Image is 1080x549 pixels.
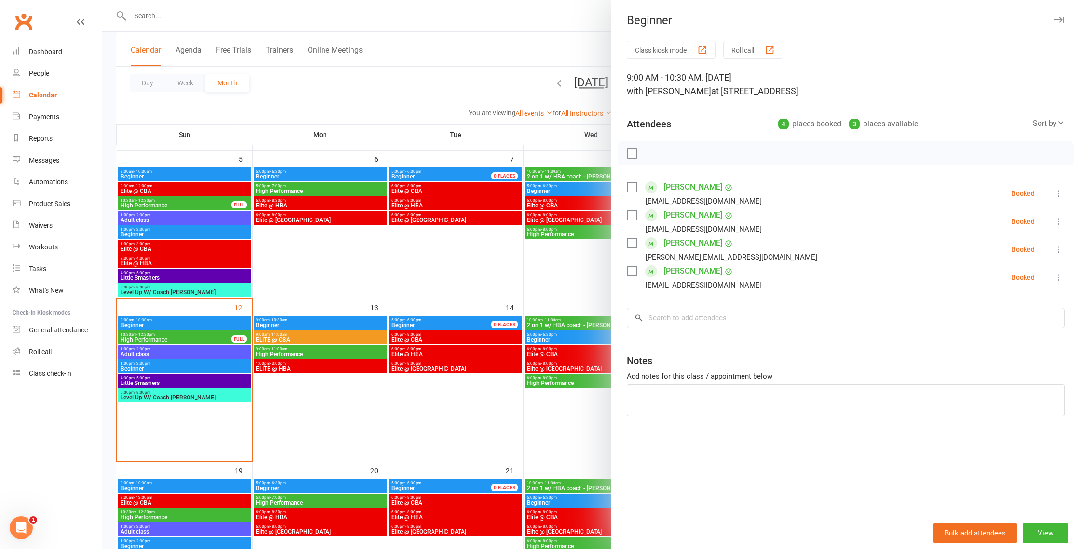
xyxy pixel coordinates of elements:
[29,113,59,121] div: Payments
[29,200,70,207] div: Product Sales
[627,41,715,59] button: Class kiosk mode
[646,223,762,235] div: [EMAIL_ADDRESS][DOMAIN_NAME]
[646,195,762,207] div: [EMAIL_ADDRESS][DOMAIN_NAME]
[723,41,783,59] button: Roll call
[29,370,71,377] div: Class check-in
[933,523,1017,543] button: Bulk add attendees
[664,263,722,279] a: [PERSON_NAME]
[29,91,57,99] div: Calendar
[13,84,102,106] a: Calendar
[29,48,62,55] div: Dashboard
[711,86,798,96] span: at [STREET_ADDRESS]
[664,235,722,251] a: [PERSON_NAME]
[13,41,102,63] a: Dashboard
[849,117,918,131] div: places available
[778,119,789,129] div: 4
[29,265,46,273] div: Tasks
[12,10,36,34] a: Clubworx
[13,193,102,215] a: Product Sales
[13,150,102,171] a: Messages
[627,354,652,368] div: Notes
[627,308,1065,328] input: Search to add attendees
[29,287,64,294] div: What's New
[849,119,860,129] div: 3
[627,371,1065,382] div: Add notes for this class / appointment below
[646,251,817,263] div: [PERSON_NAME][EMAIL_ADDRESS][DOMAIN_NAME]
[778,117,841,131] div: places booked
[29,516,37,524] span: 1
[29,135,53,142] div: Reports
[29,326,88,334] div: General attendance
[611,14,1080,27] div: Beginner
[29,69,49,77] div: People
[29,221,53,229] div: Waivers
[13,128,102,150] a: Reports
[627,71,1065,98] div: 9:00 AM - 10:30 AM, [DATE]
[646,279,762,291] div: [EMAIL_ADDRESS][DOMAIN_NAME]
[1012,218,1035,225] div: Booked
[29,156,59,164] div: Messages
[13,280,102,302] a: What's New
[29,348,52,356] div: Roll call
[29,243,58,251] div: Workouts
[1012,274,1035,281] div: Booked
[627,117,671,131] div: Attendees
[1012,190,1035,197] div: Booked
[10,516,33,539] iframe: Intercom live chat
[13,341,102,363] a: Roll call
[13,63,102,84] a: People
[13,258,102,280] a: Tasks
[13,171,102,193] a: Automations
[13,236,102,258] a: Workouts
[13,319,102,341] a: General attendance kiosk mode
[664,179,722,195] a: [PERSON_NAME]
[664,207,722,223] a: [PERSON_NAME]
[1033,117,1065,130] div: Sort by
[13,215,102,236] a: Waivers
[1012,246,1035,253] div: Booked
[1023,523,1068,543] button: View
[13,106,102,128] a: Payments
[627,86,711,96] span: with [PERSON_NAME]
[13,363,102,384] a: Class kiosk mode
[29,178,68,186] div: Automations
